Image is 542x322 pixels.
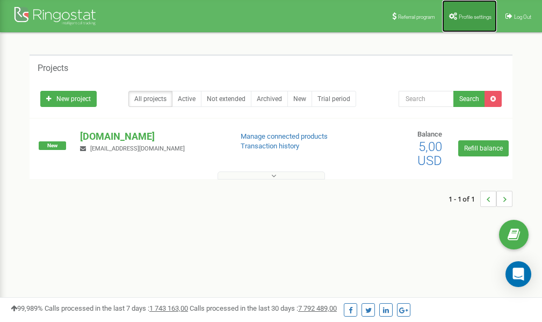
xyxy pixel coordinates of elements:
[514,14,531,20] span: Log Out
[241,132,328,140] a: Manage connected products
[312,91,356,107] a: Trial period
[399,91,454,107] input: Search
[449,191,480,207] span: 1 - 1 of 1
[80,130,223,144] p: [DOMAIN_NAME]
[298,304,337,312] u: 7 792 489,00
[241,142,299,150] a: Transaction history
[149,304,188,312] u: 1 743 163,00
[417,130,442,138] span: Balance
[11,304,43,312] span: 99,989%
[453,91,485,107] button: Search
[398,14,435,20] span: Referral program
[458,140,509,156] a: Refill balance
[287,91,312,107] a: New
[128,91,172,107] a: All projects
[90,145,185,152] span: [EMAIL_ADDRESS][DOMAIN_NAME]
[39,141,66,150] span: New
[40,91,97,107] a: New project
[190,304,337,312] span: Calls processed in the last 30 days :
[417,139,442,168] span: 5,00 USD
[38,63,68,73] h5: Projects
[172,91,201,107] a: Active
[201,91,251,107] a: Not extended
[505,261,531,287] div: Open Intercom Messenger
[45,304,188,312] span: Calls processed in the last 7 days :
[459,14,492,20] span: Profile settings
[449,180,512,218] nav: ...
[251,91,288,107] a: Archived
